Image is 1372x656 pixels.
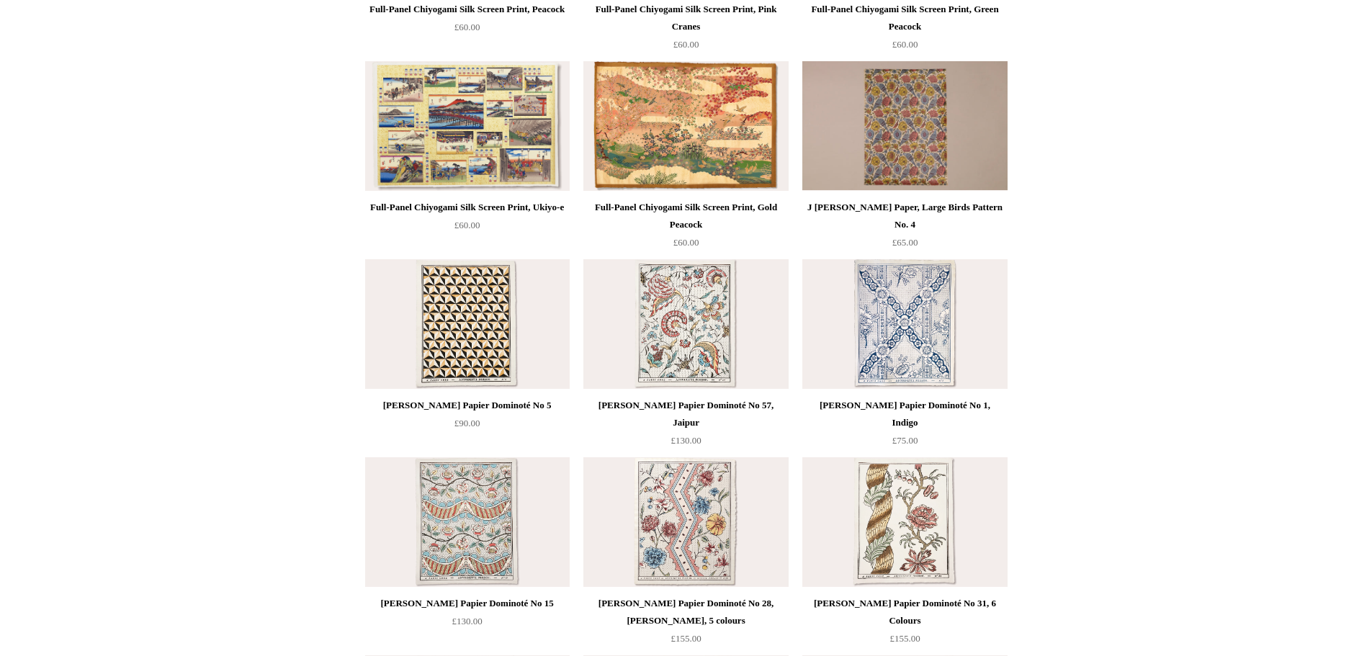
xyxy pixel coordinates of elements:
[454,220,480,230] span: £60.00
[802,259,1007,389] img: Antoinette Poisson Papier Dominoté No 1, Indigo
[673,39,699,50] span: £60.00
[806,397,1003,431] div: [PERSON_NAME] Papier Dominoté No 1, Indigo
[454,22,480,32] span: £60.00
[673,237,699,248] span: £60.00
[583,457,788,587] a: Antoinette Poisson Papier Dominoté No 28, Marcel Proust, 5 colours Antoinette Poisson Papier Domi...
[454,418,480,428] span: £90.00
[583,259,788,389] a: Antoinette Poisson Papier Dominoté No 57, Jaipur Antoinette Poisson Papier Dominoté No 57, Jaipur
[802,61,1007,191] img: J Jeffery Paper, Large Birds Pattern No. 4
[802,1,1007,60] a: Full-Panel Chiyogami Silk Screen Print, Green Peacock £60.00
[802,199,1007,258] a: J [PERSON_NAME] Paper, Large Birds Pattern No. 4 £65.00
[365,61,570,191] img: Full-Panel Chiyogami Silk Screen Print, Ukiyo-e
[365,199,570,258] a: Full-Panel Chiyogami Silk Screen Print, Ukiyo-e £60.00
[365,61,570,191] a: Full-Panel Chiyogami Silk Screen Print, Ukiyo-e Full-Panel Chiyogami Silk Screen Print, Ukiyo-e
[583,457,788,587] img: Antoinette Poisson Papier Dominoté No 28, Marcel Proust, 5 colours
[369,1,566,18] div: Full-Panel Chiyogami Silk Screen Print, Peacock
[892,39,918,50] span: £60.00
[583,61,788,191] a: Full-Panel Chiyogami Silk Screen Print, Gold Peacock Full-Panel Chiyogami Silk Screen Print, Gold...
[583,397,788,456] a: [PERSON_NAME] Papier Dominoté No 57, Jaipur £130.00
[365,397,570,456] a: [PERSON_NAME] Papier Dominoté No 5 £90.00
[889,633,920,644] span: £155.00
[369,595,566,612] div: [PERSON_NAME] Papier Dominoté No 15
[671,633,701,644] span: £155.00
[892,435,918,446] span: £75.00
[365,595,570,654] a: [PERSON_NAME] Papier Dominoté No 15 £130.00
[365,457,570,587] a: Antoinette Poisson Papier Dominoté No 15 Antoinette Poisson Papier Dominoté No 15
[587,199,784,233] div: Full-Panel Chiyogami Silk Screen Print, Gold Peacock
[587,397,784,431] div: [PERSON_NAME] Papier Dominoté No 57, Jaipur
[369,397,566,414] div: [PERSON_NAME] Papier Dominoté No 5
[892,237,918,248] span: £65.00
[365,1,570,60] a: Full-Panel Chiyogami Silk Screen Print, Peacock £60.00
[806,199,1003,233] div: J [PERSON_NAME] Paper, Large Birds Pattern No. 4
[802,595,1007,654] a: [PERSON_NAME] Papier Dominoté No 31, 6 Colours £155.00
[583,61,788,191] img: Full-Panel Chiyogami Silk Screen Print, Gold Peacock
[802,259,1007,389] a: Antoinette Poisson Papier Dominoté No 1, Indigo Antoinette Poisson Papier Dominoté No 1, Indigo
[583,1,788,60] a: Full-Panel Chiyogami Silk Screen Print, Pink Cranes £60.00
[802,457,1007,587] img: Antoinette Poisson Papier Dominoté No 31, 6 Colours
[802,457,1007,587] a: Antoinette Poisson Papier Dominoté No 31, 6 Colours Antoinette Poisson Papier Dominoté No 31, 6 C...
[806,1,1003,35] div: Full-Panel Chiyogami Silk Screen Print, Green Peacock
[369,199,566,216] div: Full-Panel Chiyogami Silk Screen Print, Ukiyo-e
[452,616,482,626] span: £130.00
[583,199,788,258] a: Full-Panel Chiyogami Silk Screen Print, Gold Peacock £60.00
[365,259,570,389] img: Antoinette Poisson Papier Dominoté No 5
[365,259,570,389] a: Antoinette Poisson Papier Dominoté No 5 Antoinette Poisson Papier Dominoté No 5
[583,595,788,654] a: [PERSON_NAME] Papier Dominoté No 28, [PERSON_NAME], 5 colours £155.00
[587,595,784,629] div: [PERSON_NAME] Papier Dominoté No 28, [PERSON_NAME], 5 colours
[806,595,1003,629] div: [PERSON_NAME] Papier Dominoté No 31, 6 Colours
[583,259,788,389] img: Antoinette Poisson Papier Dominoté No 57, Jaipur
[671,435,701,446] span: £130.00
[802,397,1007,456] a: [PERSON_NAME] Papier Dominoté No 1, Indigo £75.00
[587,1,784,35] div: Full-Panel Chiyogami Silk Screen Print, Pink Cranes
[802,61,1007,191] a: J Jeffery Paper, Large Birds Pattern No. 4 J Jeffery Paper, Large Birds Pattern No. 4
[365,457,570,587] img: Antoinette Poisson Papier Dominoté No 15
